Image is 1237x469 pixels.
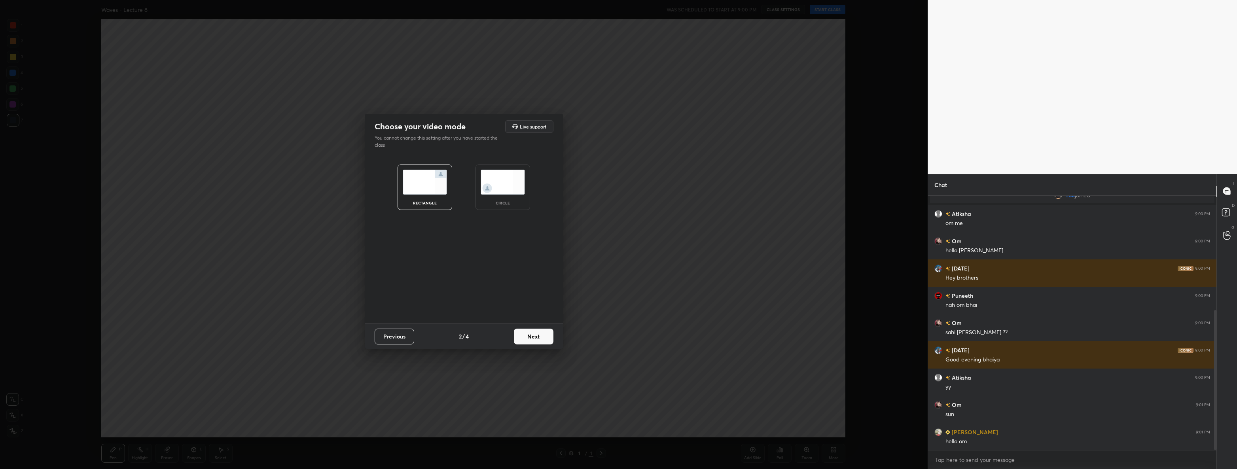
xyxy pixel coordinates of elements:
[1195,320,1210,325] div: 9:00 PM
[928,196,1216,450] div: grid
[950,428,998,436] h6: [PERSON_NAME]
[945,274,1210,282] div: Hey brothers
[409,201,441,205] div: rectangle
[934,428,942,436] img: ea326d1da9314027a861f0caee8609c1.jpg
[1195,266,1210,270] div: 9:00 PM
[945,219,1210,227] div: om me
[934,210,942,217] img: default.png
[928,174,953,195] p: Chat
[487,201,519,205] div: circle
[375,121,466,132] h2: Choose your video mode
[945,356,1210,364] div: Good evening bhaiya
[1195,348,1210,352] div: 9:00 PM
[950,264,970,272] h6: [DATE]
[1195,211,1210,216] div: 9:00 PM
[403,170,447,195] img: normalScreenIcon.ae25ed63.svg
[1178,266,1193,270] img: iconic-dark.1390631f.png
[945,239,950,244] img: no-rating-badge.077c3623.svg
[934,264,942,272] img: cd36caae4b5c402eb4d28e8e4c6c7205.jpg
[950,319,962,327] h6: Om
[945,403,950,407] img: no-rating-badge.077c3623.svg
[1075,192,1090,199] span: joined
[934,291,942,299] img: c20e11ef02af41b0980c4cfa8f5f79d9.jpg
[514,329,553,344] button: Next
[950,401,962,409] h6: Om
[375,329,414,344] button: Previous
[1195,238,1210,243] div: 9:00 PM
[945,438,1210,446] div: hello om
[1231,225,1235,231] p: G
[950,291,973,300] h6: Puneeth
[950,373,971,382] h6: Atiksha
[934,346,942,354] img: cd36caae4b5c402eb4d28e8e4c6c7205.jpg
[945,301,1210,309] div: nah om bhai
[950,346,970,354] h6: [DATE]
[934,237,942,245] img: 1eacd62de9514a2fbd537583af490917.jpg
[950,237,962,245] h6: Om
[1054,191,1062,199] img: 5704fa4cd18943cbbe9290533f9d55f4.jpg
[945,430,950,435] img: Learner_Badge_beginner_1_8b307cf2a0.svg
[375,134,503,149] p: You cannot change this setting after you have started the class
[945,376,950,380] img: no-rating-badge.077c3623.svg
[945,410,1210,418] div: sun
[1195,293,1210,298] div: 9:00 PM
[520,124,546,129] h5: Live support
[934,373,942,381] img: default.png
[1196,402,1210,407] div: 9:01 PM
[1232,180,1235,186] p: T
[1065,192,1075,199] span: You
[945,383,1210,391] div: yy
[945,321,950,325] img: no-rating-badge.077c3623.svg
[945,212,950,216] img: no-rating-badge.077c3623.svg
[466,332,469,340] h4: 4
[945,294,950,298] img: no-rating-badge.077c3623.svg
[945,267,950,271] img: no-rating-badge.077c3623.svg
[1232,202,1235,208] p: D
[481,170,525,195] img: circleScreenIcon.acc0effb.svg
[462,332,465,340] h4: /
[1178,348,1193,352] img: iconic-dark.1390631f.png
[945,247,1210,255] div: hello [PERSON_NAME]
[459,332,462,340] h4: 2
[1196,429,1210,434] div: 9:01 PM
[1195,375,1210,380] div: 9:00 PM
[934,319,942,327] img: 1eacd62de9514a2fbd537583af490917.jpg
[950,210,971,218] h6: Atiksha
[945,348,950,353] img: no-rating-badge.077c3623.svg
[945,329,1210,337] div: sahi [PERSON_NAME] ??
[934,401,942,408] img: 1eacd62de9514a2fbd537583af490917.jpg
